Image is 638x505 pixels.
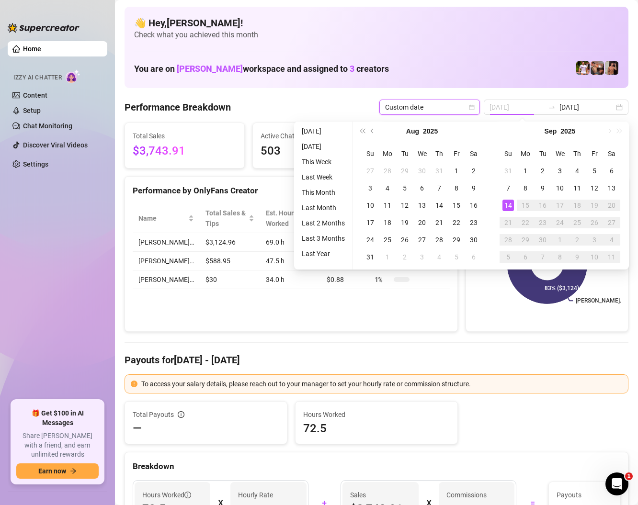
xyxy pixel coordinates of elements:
span: calendar [469,104,475,110]
div: 30 [468,234,479,246]
div: 25 [571,217,583,228]
div: 5 [502,251,514,263]
td: 2025-08-06 [413,180,431,197]
span: Name [138,213,186,224]
td: 2025-08-24 [362,231,379,248]
li: [DATE] [298,141,349,152]
div: 2 [537,165,548,177]
div: 30 [537,234,548,246]
span: — [133,421,142,436]
td: 2025-08-18 [379,214,396,231]
td: 2025-08-29 [448,231,465,248]
td: 2025-09-12 [586,180,603,197]
div: Performance by OnlyFans Creator [133,184,450,197]
td: 2025-07-27 [362,162,379,180]
span: Total Sales & Tips [205,208,247,229]
td: 2025-09-17 [551,197,569,214]
div: 18 [571,200,583,211]
img: AI Chatter [66,69,80,83]
td: 2025-09-06 [465,248,482,266]
td: 2025-10-11 [603,248,620,266]
th: Sa [465,145,482,162]
li: [DATE] [298,125,349,137]
div: 17 [365,217,376,228]
td: 2025-09-03 [551,162,569,180]
div: 2 [399,251,410,263]
th: Su [362,145,379,162]
td: 2025-10-02 [569,231,586,248]
div: 31 [365,251,376,263]
div: 30 [416,165,428,177]
td: 2025-08-14 [431,197,448,214]
th: Th [569,145,586,162]
span: 72.5 [303,421,450,436]
div: 9 [571,251,583,263]
img: Zach [605,61,618,75]
td: 2025-09-23 [534,214,551,231]
div: 3 [365,182,376,194]
td: 2025-08-16 [465,197,482,214]
td: 2025-09-09 [534,180,551,197]
div: 10 [365,200,376,211]
span: Total Payouts [133,409,174,420]
td: 2025-08-04 [379,180,396,197]
button: Choose a month [545,122,557,141]
td: 2025-09-04 [431,248,448,266]
li: Last 2 Months [298,217,349,229]
h4: Performance Breakdown [125,101,231,114]
td: 2025-08-20 [413,214,431,231]
td: 2025-10-03 [586,231,603,248]
li: This Week [298,156,349,168]
div: 24 [365,234,376,246]
td: 2025-10-06 [517,248,534,266]
div: 16 [468,200,479,211]
img: logo-BBDzfeDw.svg [8,23,80,33]
td: 2025-09-29 [517,231,534,248]
div: 27 [606,217,617,228]
td: 2025-08-27 [413,231,431,248]
td: 2025-08-07 [431,180,448,197]
span: to [548,103,556,111]
div: 4 [382,182,393,194]
div: 18 [382,217,393,228]
div: 21 [433,217,445,228]
th: Th [431,145,448,162]
td: $30 [200,270,260,289]
td: 2025-08-05 [396,180,413,197]
td: [PERSON_NAME]… [133,233,200,252]
div: 3 [554,165,566,177]
iframe: Intercom live chat [605,472,628,495]
td: 2025-08-23 [465,214,482,231]
div: 13 [416,200,428,211]
div: 2 [468,165,479,177]
h4: 👋 Hey, [PERSON_NAME] ! [134,16,619,30]
div: 8 [520,182,531,194]
div: 10 [554,182,566,194]
td: 2025-09-01 [517,162,534,180]
td: 2025-08-25 [379,231,396,248]
div: 5 [451,251,462,263]
th: Mo [379,145,396,162]
td: 2025-09-07 [500,180,517,197]
span: 1 [625,472,633,480]
span: 1 % [375,274,390,285]
td: 2025-08-01 [448,162,465,180]
th: Name [133,204,200,233]
td: $3,124.96 [200,233,260,252]
div: 29 [451,234,462,246]
td: 2025-09-21 [500,214,517,231]
td: 2025-08-15 [448,197,465,214]
div: 27 [365,165,376,177]
img: Hector [576,61,590,75]
a: Chat Monitoring [23,122,72,130]
div: 11 [382,200,393,211]
td: 2025-08-03 [362,180,379,197]
div: 26 [399,234,410,246]
div: 22 [520,217,531,228]
button: Choose a year [423,122,438,141]
td: 2025-09-02 [396,248,413,266]
button: Previous month (PageUp) [367,122,378,141]
div: 8 [554,251,566,263]
div: 1 [382,251,393,263]
div: 31 [502,165,514,177]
